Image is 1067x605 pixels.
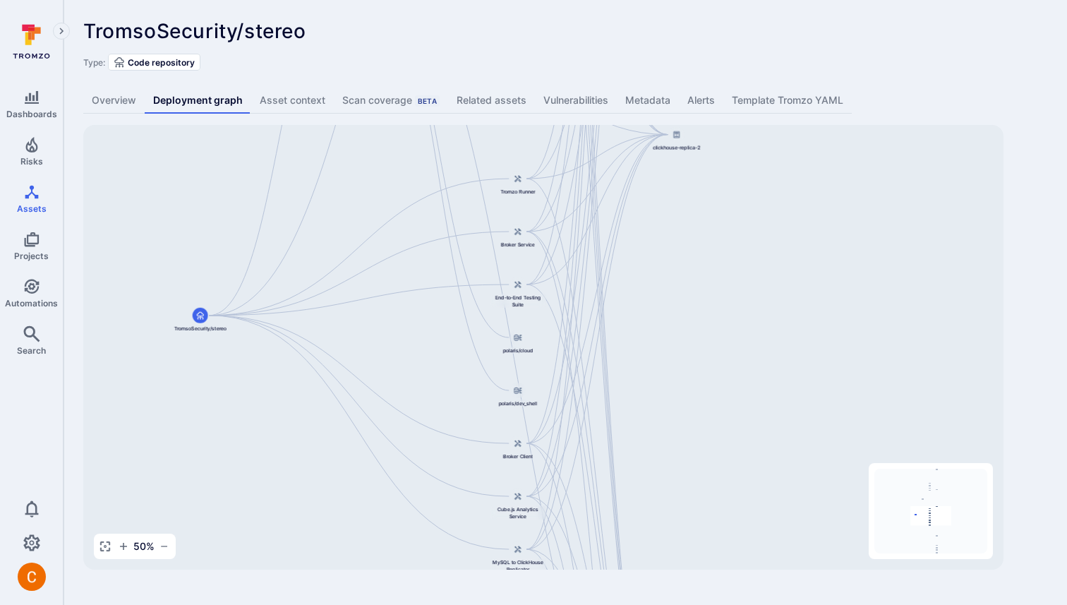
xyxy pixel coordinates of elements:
span: polaris/cloud [502,347,533,354]
span: End-to-End Testing Suite [490,294,546,308]
i: Expand navigation menu [56,25,66,37]
a: Deployment graph [145,88,251,114]
span: MySQL to ClickHouse Replicator [490,558,546,573]
span: 50 % [133,539,155,553]
a: Template Tromzo YAML [723,88,852,114]
span: Projects [14,251,49,261]
a: Alerts [679,88,723,114]
div: Camilo Rivera [18,563,46,591]
div: Scan coverage [342,93,440,107]
span: Tromzo Runner [500,188,536,195]
span: TromsoSecurity/stereo [174,325,227,332]
img: ACg8ocJuq_DPPTkXyD9OlTnVLvDrpObecjcADscmEHLMiTyEnTELew=s96-c [18,563,46,591]
span: polaris/dev_shell [498,400,537,407]
span: Automations [5,298,58,309]
span: Risks [20,156,43,167]
a: Asset context [251,88,334,114]
a: Metadata [617,88,679,114]
span: Broker Service [501,241,535,248]
button: Expand navigation menu [53,23,70,40]
div: Asset tabs [83,88,1047,114]
span: Type: [83,57,105,68]
span: Assets [17,203,47,214]
span: Cube.js Analytics Service [490,505,546,520]
span: TromsoSecurity/stereo [83,19,306,43]
span: clickhouse-replica-2 [653,144,701,151]
span: Dashboards [6,109,57,119]
a: Vulnerabilities [535,88,617,114]
div: Beta [415,95,440,107]
span: Search [17,345,46,356]
a: Overview [83,88,145,114]
span: Broker Client [503,453,533,460]
a: Related assets [448,88,535,114]
span: Code repository [128,57,195,68]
